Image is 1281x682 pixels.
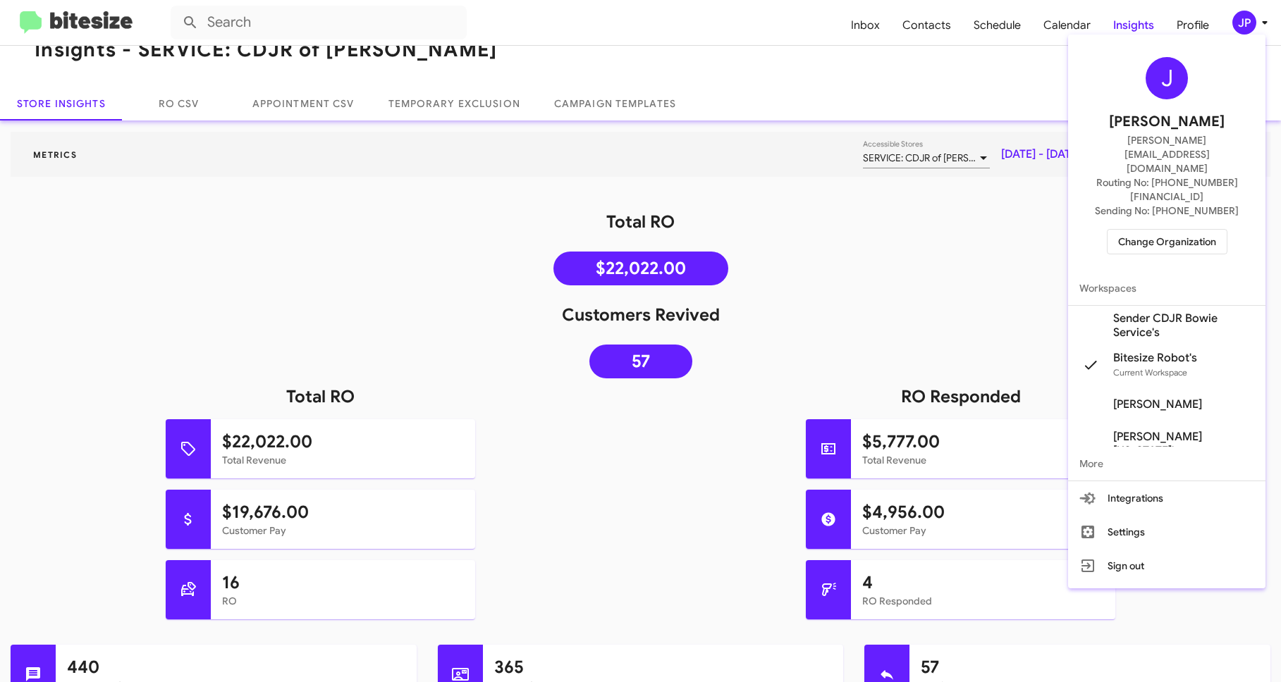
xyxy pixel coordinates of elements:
span: Current Workspace [1113,367,1187,378]
span: More [1068,447,1265,480]
button: Sign out [1068,549,1265,583]
span: [PERSON_NAME] [1109,111,1225,133]
div: J [1146,57,1188,99]
button: Settings [1068,515,1265,549]
button: Integrations [1068,481,1265,515]
span: Change Organization [1118,230,1216,254]
span: Bitesize Robot's [1113,351,1197,365]
span: Sender CDJR Bowie Service's [1113,311,1254,340]
span: [PERSON_NAME] [1113,397,1202,411]
button: Change Organization [1107,229,1227,254]
span: Sending No: [PHONE_NUMBER] [1095,204,1239,218]
span: Routing No: [PHONE_NUMBER][FINANCIAL_ID] [1085,175,1249,204]
span: Workspaces [1068,271,1265,305]
span: [PERSON_NAME][EMAIL_ADDRESS][DOMAIN_NAME] [1085,133,1249,175]
span: [PERSON_NAME][US_STATE]'s [1113,430,1254,458]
